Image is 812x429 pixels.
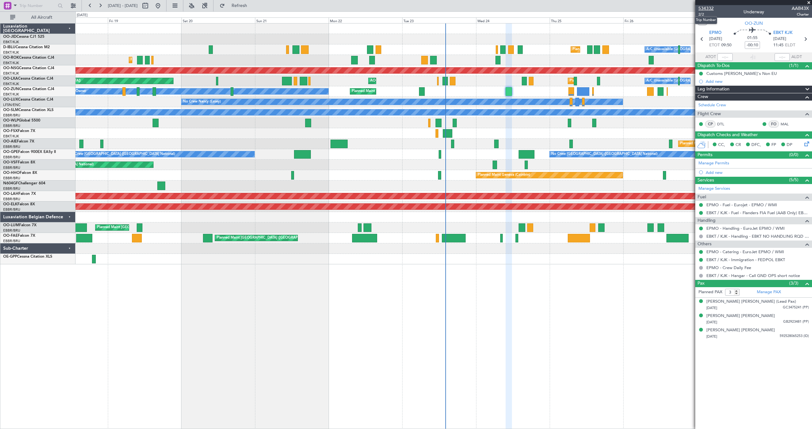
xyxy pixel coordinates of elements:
span: N604GF [3,181,18,185]
a: EBBR/BRU [3,113,20,118]
span: Dispatch Checks and Weather [697,131,758,139]
span: OO-AIE [3,140,17,143]
span: (1/1) [789,62,798,69]
div: Planned Maint [GEOGRAPHIC_DATA] ([GEOGRAPHIC_DATA] National) [97,223,212,232]
span: (5/5) [789,176,798,183]
a: EBKT/KJK [3,92,19,97]
div: Add new [706,79,809,84]
span: OO-LAH [3,192,18,196]
a: OO-AIEFalcon 7X [3,140,34,143]
span: OO-LXA [3,77,18,81]
a: Manage PAX [757,289,781,295]
span: Dispatch To-Dos [697,62,730,69]
span: GB2923481 (PP) [783,319,809,325]
span: AAB43X [792,5,809,12]
span: ATOT [705,54,716,60]
a: EBKT / KJK - Hangar - Call GND OPS short notice [706,273,800,278]
div: Fri 19 [108,17,181,23]
div: Planned Maint Geneva (Cointrin) [478,170,530,180]
span: CC, [718,142,725,148]
span: Permits [697,151,712,159]
span: Charter [792,12,809,17]
div: Thu 25 [550,17,623,23]
div: Planned Maint Kortrijk-[GEOGRAPHIC_DATA] [131,55,205,65]
a: EBKT/KJK [3,61,19,65]
span: Pax [697,280,704,287]
div: Wed 24 [476,17,550,23]
span: Flight Crew [697,110,721,118]
span: Services [697,177,714,184]
div: Fri 26 [623,17,697,23]
div: Planned Maint [GEOGRAPHIC_DATA] ([GEOGRAPHIC_DATA] National) [217,233,331,243]
a: OO-LXACessna Citation CJ4 [3,77,53,81]
div: Mon 22 [329,17,402,23]
a: EBBR/BRU [3,186,20,191]
a: Schedule Crew [698,102,726,109]
span: OO-ROK [3,56,19,60]
span: 09:50 [721,42,731,49]
div: Planned Maint Kortrijk-[GEOGRAPHIC_DATA] [570,76,644,86]
div: [PERSON_NAME] [PERSON_NAME] [706,327,775,333]
div: CP [705,121,716,128]
span: OO-ZUN [3,87,19,91]
a: OO-FAEFalcon 7X [3,234,35,238]
span: OO-WLP [3,119,19,122]
div: A/C Unavailable [GEOGRAPHIC_DATA] ([GEOGRAPHIC_DATA] National) [646,76,764,86]
span: Refresh [226,3,253,8]
a: DTL [717,121,731,127]
a: EBKT/KJK [3,82,19,86]
span: Handling [697,217,716,224]
a: EBKT/KJK [3,50,19,55]
div: A/C Unavailable [GEOGRAPHIC_DATA] ([GEOGRAPHIC_DATA] National) [646,45,764,54]
a: EBBR/BRU [3,176,20,181]
a: OO-FSXFalcon 7X [3,129,35,133]
label: Planned PAX [698,289,722,295]
button: All Aircraft [7,12,69,23]
div: Planned Maint Kortrijk-[GEOGRAPHIC_DATA] [352,87,426,96]
div: Owner [75,87,86,96]
span: OO-FSX [3,129,18,133]
div: Underway [743,9,764,15]
a: EBBR/BRU [3,123,20,128]
span: OO-GPE [3,150,18,154]
a: OO-NSGCessna Citation CJ4 [3,66,54,70]
a: OO-GPEFalcon 900EX EASy II [3,150,56,154]
a: D-IBLUCessna Citation M2 [3,45,50,49]
span: Crew [697,93,708,101]
a: EPMO - Catering - EuroJet EPMO / WMI [706,249,784,254]
span: EBKT KJK [773,30,793,36]
span: (3/3) [789,280,798,287]
span: Fuel [697,194,706,201]
span: ETOT [709,42,720,49]
span: [DATE] [706,334,717,339]
a: EBKT/KJK [3,71,19,76]
span: 11:45 [773,42,783,49]
div: FO [769,121,779,128]
span: OO-HHO [3,171,20,175]
a: OO-ROKCessna Citation CJ4 [3,56,54,60]
div: Add new [706,170,809,175]
div: No Crew Nancy (Essey) [183,97,221,107]
div: Customs [PERSON_NAME]'s Non EU [706,71,777,76]
div: Sun 21 [255,17,329,23]
div: Sat 20 [181,17,255,23]
span: All Aircraft [16,15,67,20]
a: OE-GPPCessna Citation XLS [3,255,52,259]
span: 01:55 [747,35,757,41]
a: EBKT/KJK [3,40,19,44]
span: DP [787,142,792,148]
span: OO-LUM [3,223,19,227]
a: EBBR/BRU [3,165,20,170]
div: No Crew [GEOGRAPHIC_DATA] ([GEOGRAPHIC_DATA] National) [551,149,658,159]
span: OO-ELK [3,202,17,206]
a: Manage Services [698,186,730,192]
a: EBKT / KJK - Immigration - FEDPOL EBKT [706,257,785,262]
span: 592528065253 (ID) [780,333,809,339]
a: EBBR/BRU [3,239,20,243]
span: [DATE] [706,320,717,325]
a: Manage Permits [698,160,729,167]
a: EPMO - Crew Daily Fee [706,265,751,270]
span: D-IBLU [3,45,16,49]
span: Leg Information [697,86,730,93]
a: OO-HHOFalcon 8X [3,171,37,175]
